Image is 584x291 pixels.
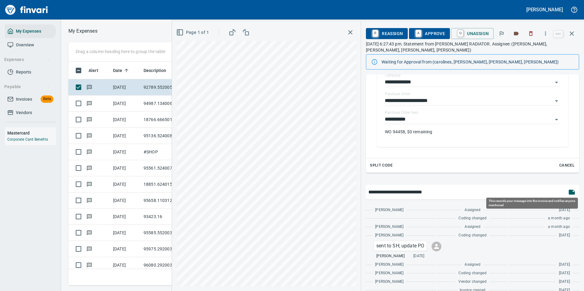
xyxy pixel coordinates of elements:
[111,95,141,112] td: [DATE]
[385,92,410,96] label: Purchase Order
[111,241,141,257] td: [DATE]
[524,27,538,40] button: Discard
[141,241,196,257] td: 95975.2920032
[16,95,32,103] span: Invoices
[86,198,93,202] span: Has messages
[89,67,106,74] span: Alert
[41,95,53,102] span: Beta
[141,209,196,225] td: 93423.16
[5,106,56,120] a: Vendors
[5,92,56,106] a: InvoicesBeta
[559,262,570,268] span: [DATE]
[368,161,394,170] button: Split Code
[385,111,418,114] label: Purchase Order Item
[111,192,141,209] td: [DATE]
[111,209,141,225] td: [DATE]
[111,225,141,241] td: [DATE]
[141,176,196,192] td: 18851.624015
[458,215,486,221] span: Coding changed
[4,2,49,17] img: Finvari
[465,207,480,213] span: Assigned
[141,128,196,144] td: 95136.5240083
[141,95,196,112] td: 94987.1340067
[409,28,450,39] button: AApprove
[86,214,93,218] span: Has messages
[366,28,408,39] button: RReassign
[366,41,579,53] p: [DATE] 6:27:43 pm. Statement from [PERSON_NAME] RADIATOR. Assignee: ([PERSON_NAME], [PERSON_NAME]...
[525,5,564,14] button: [PERSON_NAME]
[5,24,56,38] a: My Expenses
[86,182,93,186] span: Has messages
[375,262,403,268] span: [PERSON_NAME]
[76,48,165,55] p: Drag a column heading here to group the table
[5,38,56,52] a: Overview
[548,224,570,230] span: a month ago
[7,130,56,136] h6: Mastercard
[371,28,403,39] span: Reassign
[465,262,480,268] span: Assigned
[526,6,563,13] h5: [PERSON_NAME]
[375,279,403,285] span: [PERSON_NAME]
[414,28,445,39] span: Approve
[16,41,34,49] span: Overview
[141,112,196,128] td: 18766.666501
[552,97,561,105] button: Open
[141,79,196,95] td: 92789.5520053
[175,27,211,38] button: Page 1 of 1
[495,27,508,40] button: Flag
[451,28,494,39] button: UUnassign
[177,29,209,36] span: Page 1 of 1
[86,247,93,251] span: Has messages
[372,30,378,37] a: R
[68,27,97,35] nav: breadcrumb
[141,160,196,176] td: 95561.5240074
[113,67,122,74] span: Date
[376,253,405,259] span: [PERSON_NAME]
[141,225,196,241] td: 95585.5520038
[86,117,93,121] span: Has messages
[557,161,577,170] button: Cancel
[111,128,141,144] td: [DATE]
[509,27,523,40] button: Labels
[375,270,403,276] span: [PERSON_NAME]
[16,109,32,117] span: Vendors
[458,279,486,285] span: Vendor changed
[141,257,196,273] td: 96080.2920032
[552,115,561,124] button: Open
[4,56,50,63] span: Expenses
[415,30,421,37] a: A
[458,30,463,37] a: U
[552,78,561,87] button: Open
[458,232,486,239] span: Coding changed
[16,68,31,76] span: Reports
[144,67,174,74] span: Description
[111,257,141,273] td: [DATE]
[111,112,141,128] td: [DATE]
[4,83,50,91] span: Payable
[376,242,424,250] p: sent to SH; update PO
[141,192,196,209] td: 95658.1103125
[111,144,141,160] td: [DATE]
[113,67,130,74] span: Date
[456,28,489,39] span: Unassign
[375,207,403,213] span: [PERSON_NAME]
[89,67,98,74] span: Alert
[111,79,141,95] td: [DATE]
[559,232,570,239] span: [DATE]
[539,27,552,40] button: More
[385,129,560,135] p: WO 94458, $0 remaining
[458,270,486,276] span: Coding changed
[385,74,401,77] label: Company
[111,160,141,176] td: [DATE]
[552,26,579,41] span: Close invoice
[465,224,480,230] span: Assigned
[7,137,48,142] a: Corporate Card Benefits
[5,65,56,79] a: Reports
[413,253,424,259] span: [DATE]
[86,231,93,235] span: Has messages
[68,27,97,35] p: My Expenses
[375,224,403,230] span: [PERSON_NAME]
[366,40,579,173] div: Expand
[548,215,570,221] span: a month ago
